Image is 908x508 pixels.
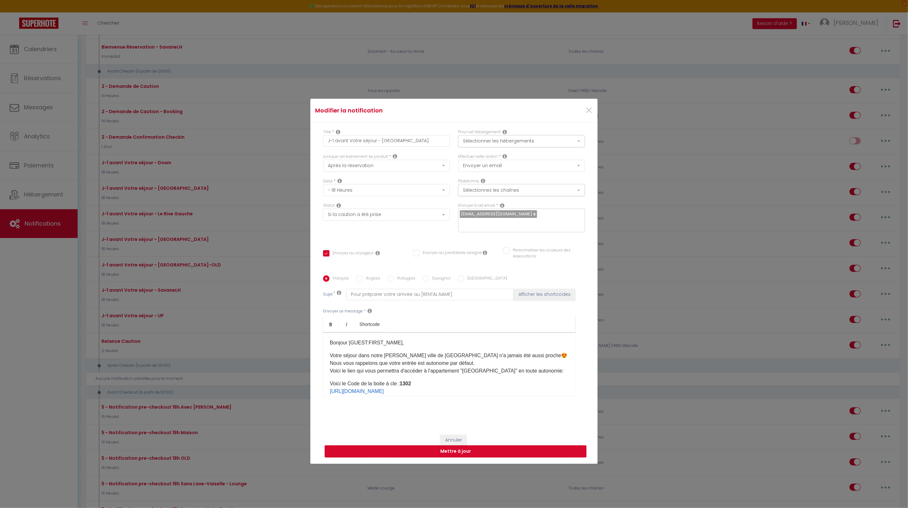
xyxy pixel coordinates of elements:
[503,129,507,135] i: This Rental
[514,289,575,300] button: Afficher les shortcodes
[323,317,339,332] a: Bold
[464,275,507,282] label: [GEOGRAPHIC_DATA]
[393,154,397,159] i: Event Occur
[481,178,485,183] i: Action Channel
[323,332,575,396] div: ​
[458,135,585,147] button: Sélectionner les hébergements
[337,203,341,208] i: Booking status
[458,203,495,209] label: Envoyer à cet email
[323,291,333,298] label: Sujet
[323,129,331,135] label: Titre
[325,445,586,458] button: Mettre à jour
[458,129,501,135] label: Pour cet hébergement
[323,308,363,314] label: Envoyer ce message
[458,154,498,160] label: Effectuer cette action
[330,380,569,395] p: Voici le Code de la boite à cle :
[458,184,585,196] button: Sélectionnez les chaînes
[429,275,450,282] label: Espagnol
[354,317,385,332] a: Shortcode
[394,275,415,282] label: Portugais
[337,290,341,295] i: Subject
[461,211,532,217] span: [EMAIL_ADDRESS][DOMAIN_NAME]
[400,381,411,386] b: 1302
[483,250,487,255] i: Envoyer au prestataire si il est assigné
[503,154,507,159] i: Action Type
[323,203,335,209] label: Statut
[500,203,504,208] i: Recipient
[375,250,380,256] i: Envoyer au voyageur
[329,275,349,282] label: Français
[330,389,384,394] a: [URL][DOMAIN_NAME]
[315,106,497,115] h4: Modifier la notification
[585,104,593,118] button: Close
[458,178,479,184] label: Plateforme
[5,3,24,22] button: Ouvrir le widget de chat LiveChat
[337,178,342,183] i: Action Time
[339,317,354,332] a: Italic
[585,101,593,120] span: ×
[330,352,569,375] p: Votre séjour dans notre [PERSON_NAME] ville de [GEOGRAPHIC_DATA] n'a jamais été aussi proche😍 Nou...
[323,154,388,160] label: Lorsque cet événement se produit
[440,435,467,446] button: Annuler
[336,129,340,135] i: Title
[323,178,333,184] label: Délai
[330,339,569,347] p: Bonjour [GUEST:FIRST_NAME],
[363,275,380,282] label: Anglais
[367,308,372,313] i: Message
